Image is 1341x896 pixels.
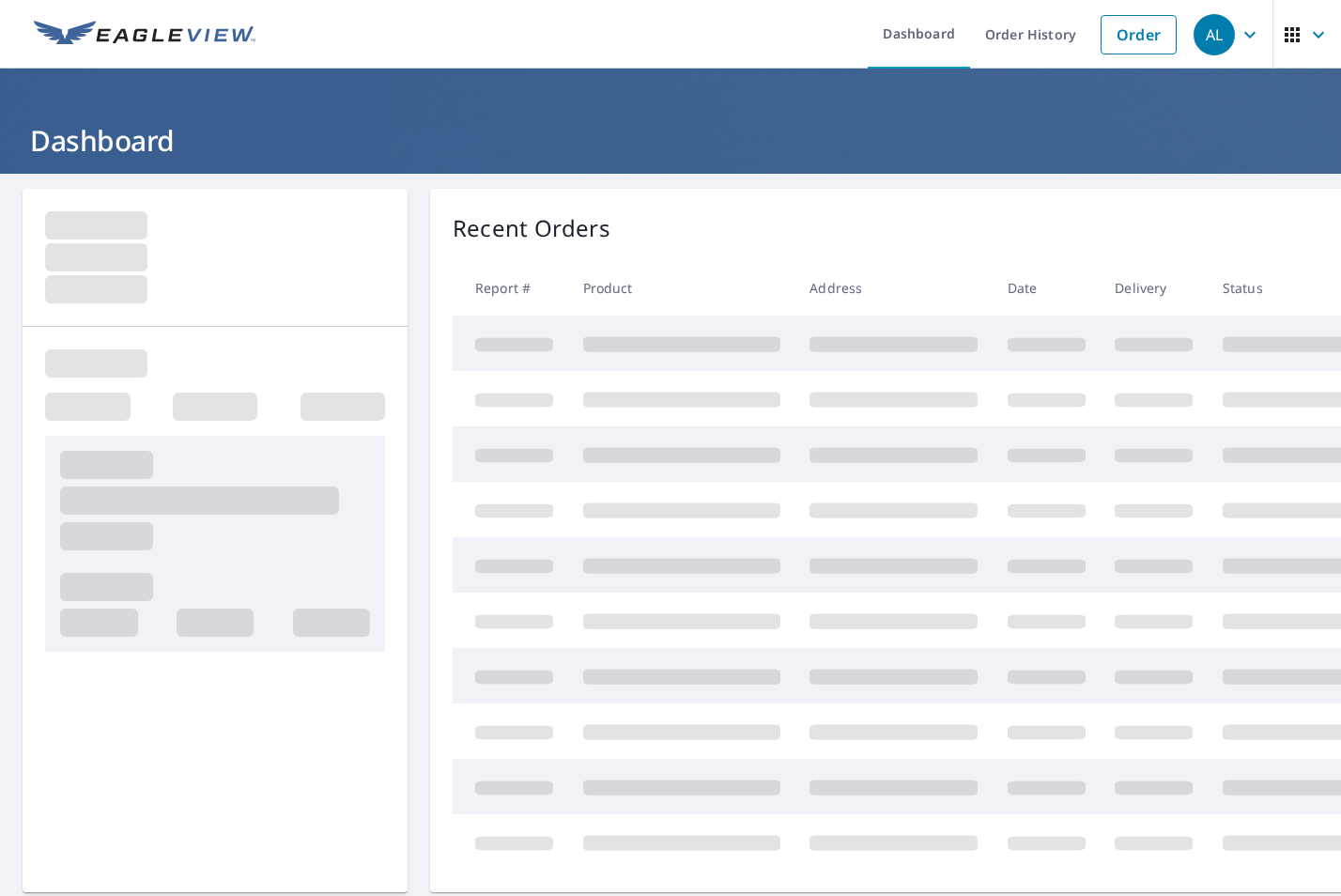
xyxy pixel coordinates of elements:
th: Date [993,260,1101,316]
div: AL [1194,14,1235,55]
p: Recent Orders [453,211,610,245]
a: Order [1101,15,1177,54]
th: Address [794,260,993,316]
img: EV Logo [34,21,255,49]
th: Report # [453,260,568,316]
h1: Dashboard [23,121,1318,160]
th: Product [568,260,795,316]
th: Delivery [1100,260,1208,316]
